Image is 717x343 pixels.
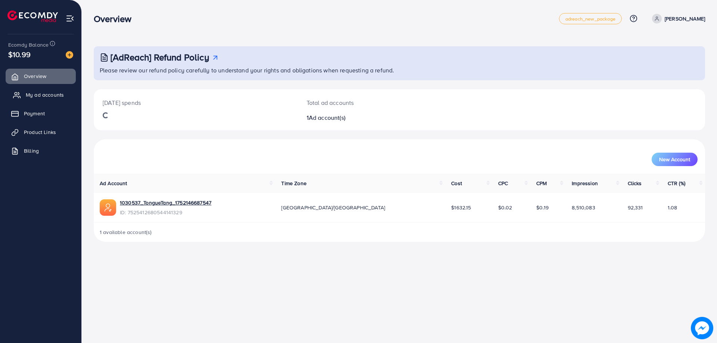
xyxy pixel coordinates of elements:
[6,87,76,102] a: My ad accounts
[8,49,31,60] span: $10.99
[26,91,64,99] span: My ad accounts
[111,52,209,63] h3: [AdReach] Refund Policy
[7,10,58,22] img: logo
[498,204,512,211] span: $0.02
[649,14,705,24] a: [PERSON_NAME]
[628,180,642,187] span: Clicks
[24,72,46,80] span: Overview
[565,16,615,21] span: adreach_new_package
[659,157,690,162] span: New Account
[281,180,306,187] span: Time Zone
[572,180,598,187] span: Impression
[559,13,622,24] a: adreach_new_package
[692,318,713,339] img: image
[281,204,385,211] span: [GEOGRAPHIC_DATA]/[GEOGRAPHIC_DATA]
[451,204,471,211] span: $1632.15
[100,199,116,216] img: ic-ads-acc.e4c84228.svg
[24,147,39,155] span: Billing
[6,69,76,84] a: Overview
[628,204,643,211] span: 92,331
[24,128,56,136] span: Product Links
[536,180,547,187] span: CPM
[572,204,595,211] span: 8,510,083
[100,180,127,187] span: Ad Account
[120,209,211,216] span: ID: 7525412680544141329
[6,125,76,140] a: Product Links
[100,66,701,75] p: Please review our refund policy carefully to understand your rights and obligations when requesti...
[6,143,76,158] a: Billing
[668,204,677,211] span: 1.08
[451,180,462,187] span: Cost
[100,228,152,236] span: 1 available account(s)
[668,180,685,187] span: CTR (%)
[66,51,73,59] img: image
[652,153,698,166] button: New Account
[6,106,76,121] a: Payment
[665,14,705,23] p: [PERSON_NAME]
[536,204,549,211] span: $0.19
[103,98,289,107] p: [DATE] spends
[8,41,49,49] span: Ecomdy Balance
[120,199,211,206] a: 1030537_TongueTang_1752146687547
[307,98,441,107] p: Total ad accounts
[498,180,508,187] span: CPC
[24,110,45,117] span: Payment
[94,13,137,24] h3: Overview
[309,113,345,122] span: Ad account(s)
[307,114,441,121] h2: 1
[66,14,74,23] img: menu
